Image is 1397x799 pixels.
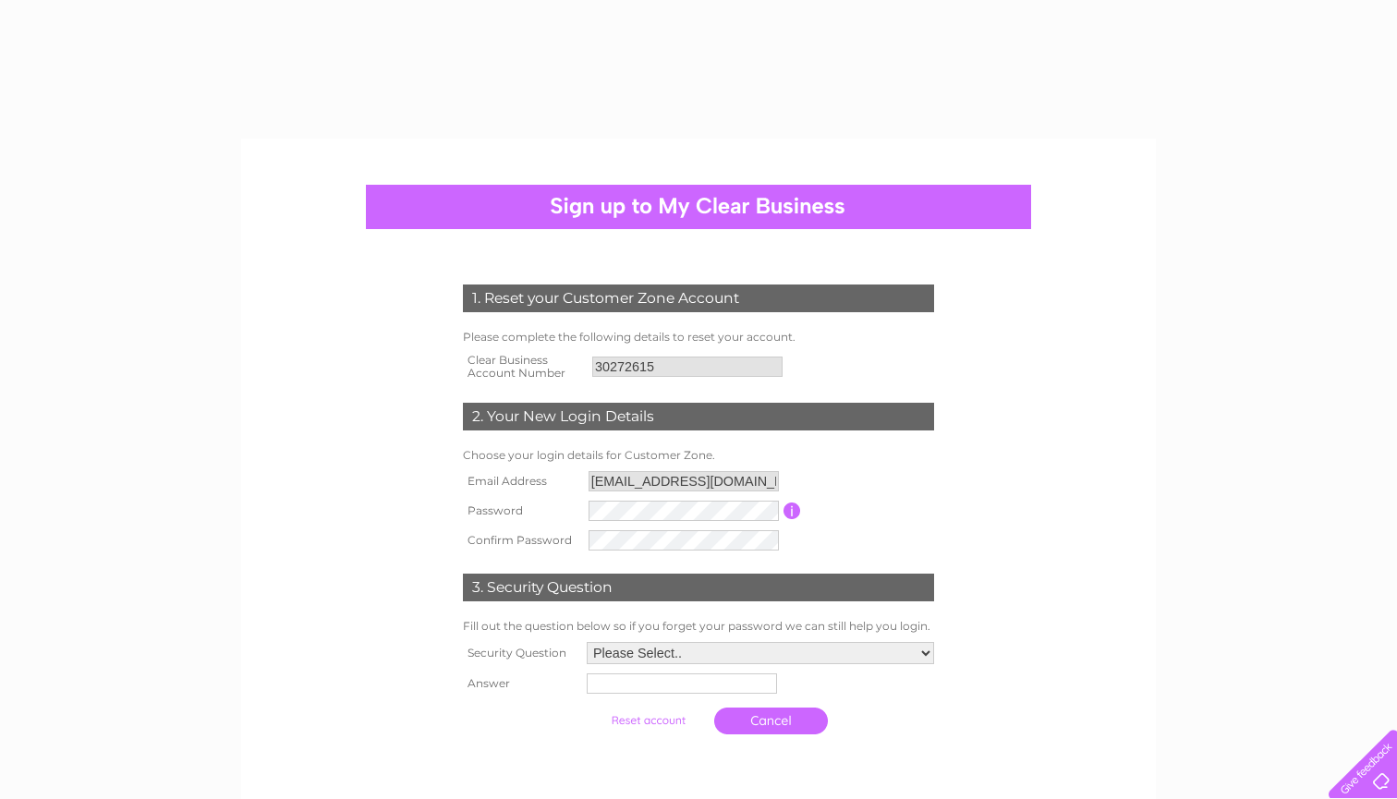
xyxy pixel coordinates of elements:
input: Information [784,502,801,519]
input: Submit [591,708,705,733]
th: Clear Business Account Number [458,348,588,385]
td: Fill out the question below so if you forget your password we can still help you login. [458,615,939,637]
div: 3. Security Question [463,574,934,601]
th: Password [458,496,584,526]
th: Confirm Password [458,526,584,555]
th: Answer [458,669,582,698]
th: Email Address [458,466,584,496]
div: 2. Your New Login Details [463,403,934,430]
td: Choose your login details for Customer Zone. [458,444,939,466]
div: 1. Reset your Customer Zone Account [463,284,934,312]
th: Security Question [458,637,582,669]
a: Cancel [714,708,828,734]
td: Please complete the following details to reset your account. [458,326,939,348]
